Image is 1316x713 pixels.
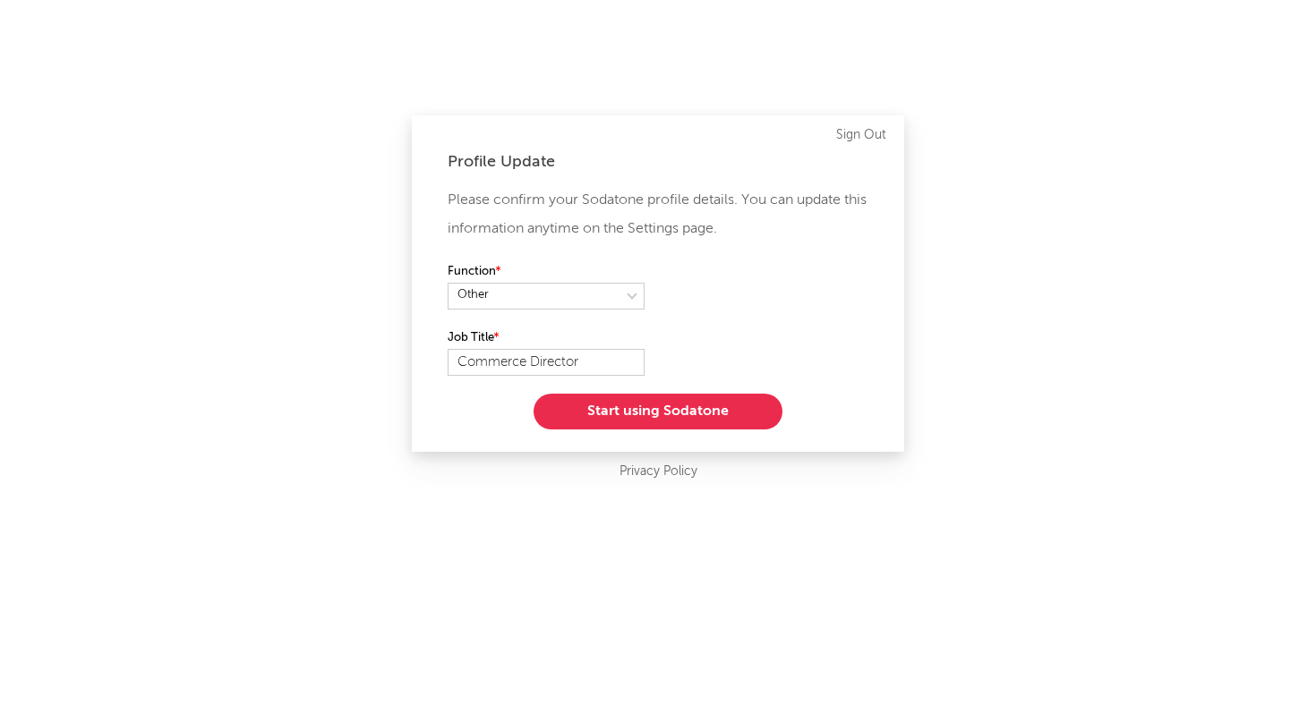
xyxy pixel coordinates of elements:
div: Profile Update [448,151,868,173]
a: Sign Out [836,124,886,146]
label: Function [448,261,645,283]
a: Privacy Policy [620,461,697,483]
button: Start using Sodatone [534,394,782,429]
p: Please confirm your Sodatone profile details. You can update this information anytime on the Sett... [448,186,868,243]
label: Job Title [448,327,645,349]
